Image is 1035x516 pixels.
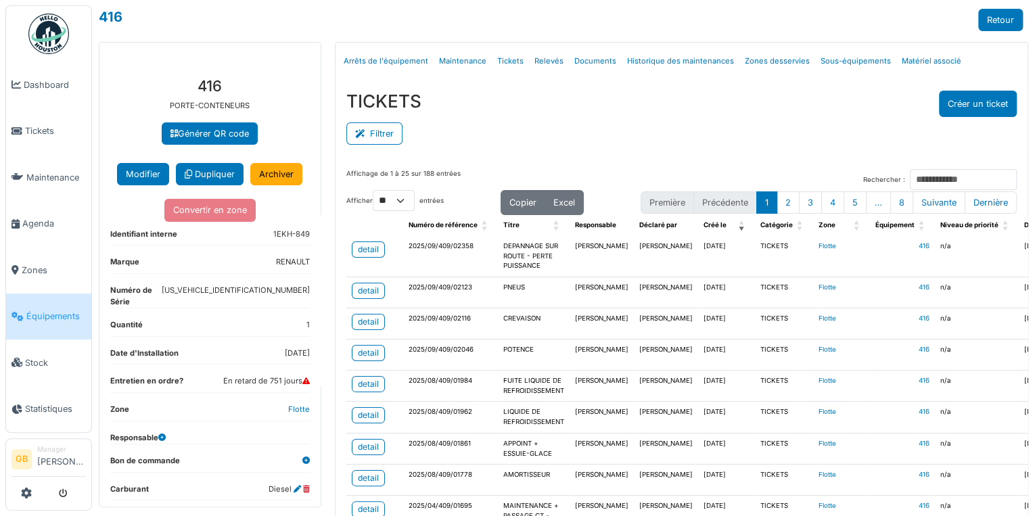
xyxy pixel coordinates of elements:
td: TICKETS [755,308,813,339]
button: 2 [777,191,800,214]
span: Maintenance [26,171,86,184]
td: TICKETS [755,433,813,464]
td: TICKETS [755,236,813,277]
a: Flotte [819,440,836,447]
td: [PERSON_NAME] [634,308,698,339]
span: Niveau de priorité: Activate to sort [1003,215,1011,236]
a: detail [352,345,385,361]
td: n/a [935,371,1019,402]
td: APPOINT + ESSUIE-GLACE [498,433,570,464]
span: Catégorie [760,221,793,229]
button: Copier [501,190,545,215]
a: Maintenance [434,45,492,77]
dd: 1EKH-849 [273,229,310,240]
td: [PERSON_NAME] [634,236,698,277]
dt: Numéro de Série [110,285,162,308]
span: Tickets [25,124,86,137]
label: Rechercher : [863,175,905,185]
span: Agenda [22,217,86,230]
a: detail [352,439,385,455]
td: [PERSON_NAME] [570,236,634,277]
span: Numéro de référence: Activate to sort [482,215,490,236]
span: Équipements [26,310,86,323]
dd: [DATE] [285,348,310,359]
td: [PERSON_NAME] [634,402,698,433]
a: Flotte [288,404,310,414]
a: detail [352,470,385,486]
dt: Entretien en ordre? [110,375,183,392]
a: Flotte [819,346,836,353]
button: Filtrer [346,122,402,145]
span: Titre [503,221,520,229]
a: Retour [978,9,1023,31]
td: [PERSON_NAME] [634,371,698,402]
li: [PERSON_NAME] [37,444,86,473]
span: Créé le [704,221,727,229]
td: TICKETS [755,402,813,433]
td: [PERSON_NAME] [570,433,634,464]
button: 5 [844,191,867,214]
a: Dupliquer [176,163,244,185]
a: Flotte [819,471,836,478]
td: [PERSON_NAME] [570,277,634,308]
div: Manager [37,444,86,454]
a: detail [352,241,385,258]
button: 8 [890,191,913,214]
a: Stock [6,339,91,386]
td: TICKETS [755,371,813,402]
dt: Zone [110,404,129,421]
a: Flotte [819,283,836,291]
a: 416 [919,283,929,291]
a: Matériel associé [896,45,967,77]
span: Créé le: Activate to remove sorting [739,215,747,236]
td: [PERSON_NAME] [570,402,634,433]
td: [DATE] [698,465,755,496]
button: Modifier [117,163,169,185]
img: Badge_color-CXgf-gQk.svg [28,14,69,54]
dt: Quantité [110,319,143,336]
dd: RENAULT [276,256,310,268]
a: detail [352,376,385,392]
td: [PERSON_NAME] [634,339,698,371]
td: [DATE] [698,433,755,464]
span: Titre: Activate to sort [553,215,561,236]
div: detail [358,285,379,297]
a: 416 [919,377,929,384]
td: [PERSON_NAME] [634,277,698,308]
a: Flotte [819,502,836,509]
td: n/a [935,236,1019,277]
div: detail [358,316,379,328]
a: Zones desservies [739,45,815,77]
a: 416 [919,242,929,250]
td: [DATE] [698,402,755,433]
td: 2025/09/409/02358 [403,236,498,277]
a: detail [352,407,385,423]
td: TICKETS [755,465,813,496]
td: [PERSON_NAME] [570,339,634,371]
dd: 1 [306,319,310,331]
a: detail [352,283,385,299]
td: POTENCE [498,339,570,371]
span: Niveau de priorité [940,221,998,229]
button: Excel [545,190,584,215]
td: 2025/09/409/02046 [403,339,498,371]
button: … [866,191,891,214]
span: Excel [553,197,575,208]
a: Agenda [6,201,91,248]
td: 2025/09/409/02123 [403,277,498,308]
dt: Marque [110,256,139,273]
a: 416 [919,471,929,478]
td: [PERSON_NAME] [570,465,634,496]
span: Zones [22,264,86,277]
a: Historique des maintenances [622,45,739,77]
a: Documents [569,45,622,77]
td: FUITE LIQUIDE DE REFROIDISSEMENT [498,371,570,402]
div: detail [358,472,379,484]
span: Stock [25,356,86,369]
span: Zone: Activate to sort [854,215,862,236]
span: Équipement: Activate to sort [919,215,927,236]
dt: Bon de commande [110,455,180,472]
td: CREVAISON [498,308,570,339]
a: Générer QR code [162,122,258,145]
span: Dashboard [24,78,86,91]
